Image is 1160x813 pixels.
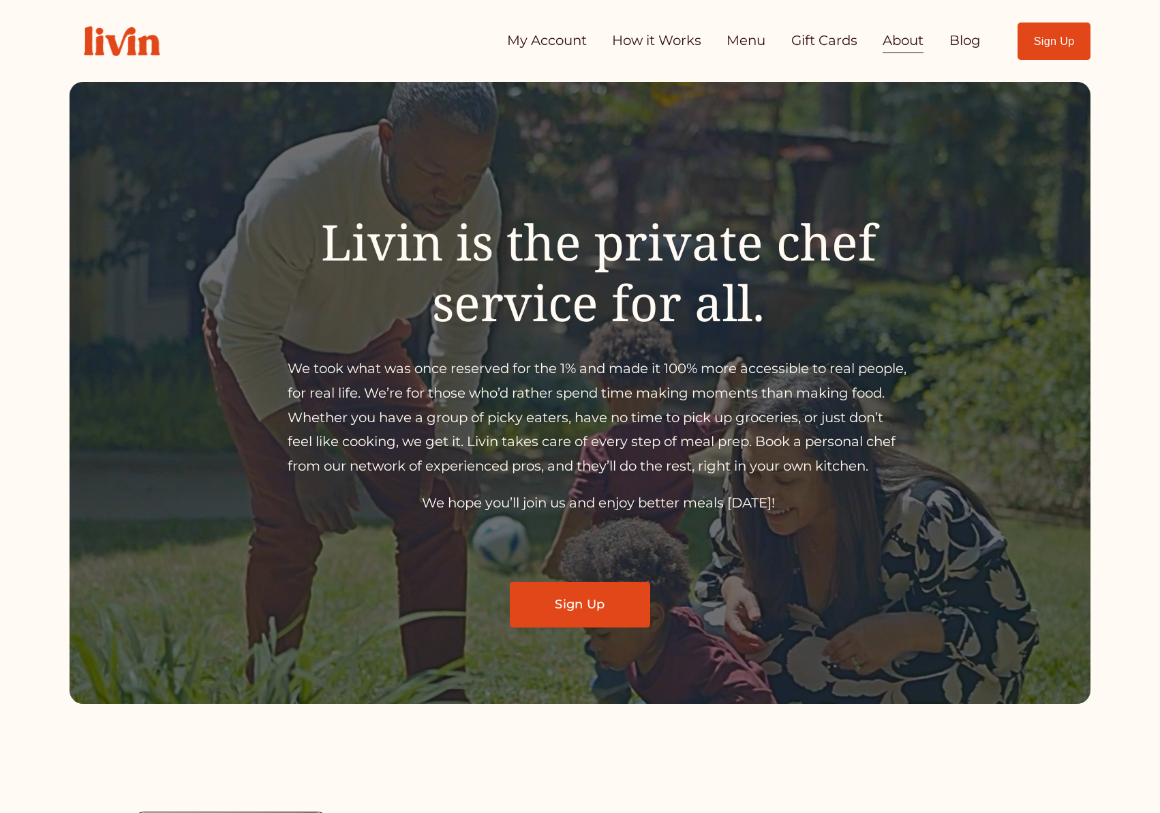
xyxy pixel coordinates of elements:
[70,12,174,70] img: Livin
[949,27,981,55] a: Blog
[321,208,889,336] span: Livin is the private chef service for all.
[883,27,924,55] a: About
[1018,23,1090,60] a: Sign Up
[507,27,587,55] a: My Account
[510,582,650,627] a: Sign Up
[727,27,765,55] a: Menu
[612,27,701,55] a: How it Works
[791,27,857,55] a: Gift Cards
[422,494,775,511] span: We hope you’ll join us and enjoy better meals [DATE]!
[288,360,910,474] span: We took what was once reserved for the 1% and made it 100% more accessible to real people, for re...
